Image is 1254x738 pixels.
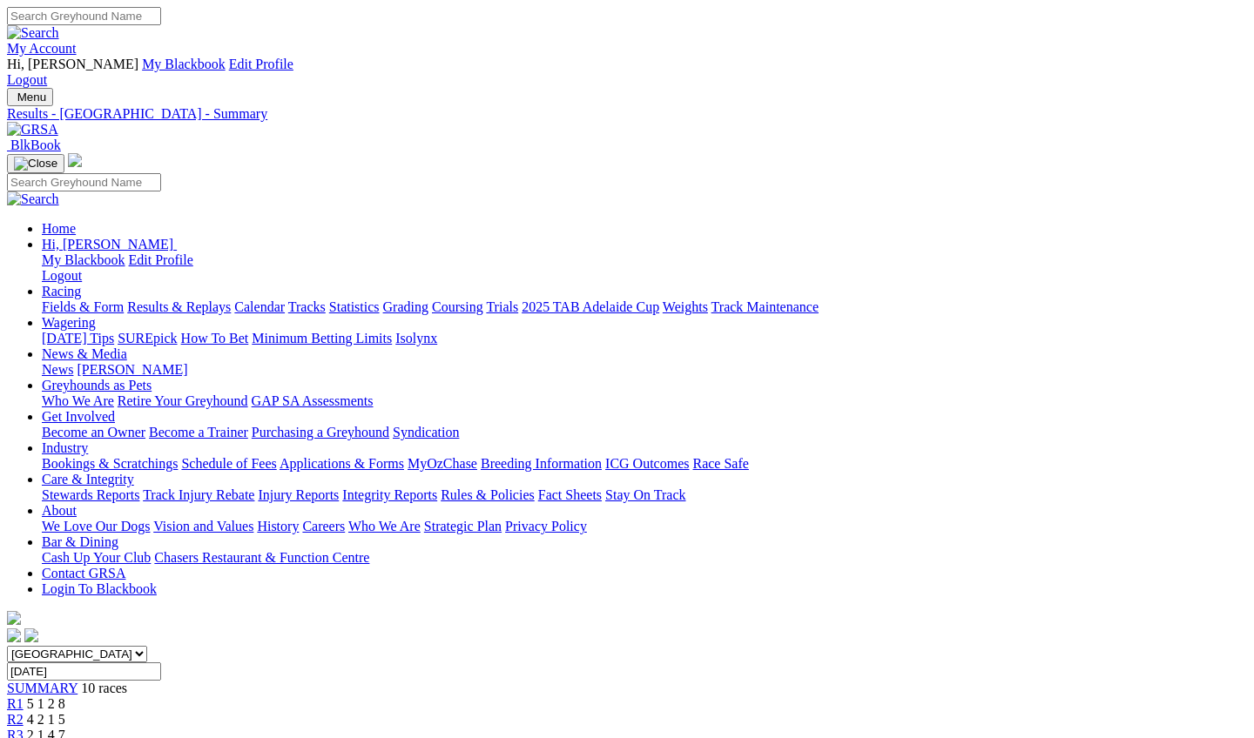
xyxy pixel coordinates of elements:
a: Statistics [329,299,380,314]
a: About [42,503,77,518]
a: Breeding Information [481,456,602,471]
a: [PERSON_NAME] [77,362,187,377]
a: GAP SA Assessments [252,393,374,408]
div: Bar & Dining [42,550,1247,566]
a: SUMMARY [7,681,78,695]
a: Home [42,221,76,236]
div: News & Media [42,362,1247,378]
a: Logout [42,268,82,283]
a: Bookings & Scratchings [42,456,178,471]
a: Injury Reports [258,487,339,502]
a: Integrity Reports [342,487,437,502]
a: My Account [7,41,77,56]
a: Wagering [42,315,96,330]
a: Purchasing a Greyhound [252,425,389,439]
input: Search [7,7,161,25]
img: Search [7,191,59,207]
input: Search [7,173,161,191]
a: Edit Profile [129,252,193,267]
input: Select date [7,662,161,681]
img: facebook.svg [7,628,21,642]
span: 10 races [81,681,127,695]
img: Search [7,25,59,41]
a: Who We Are [42,393,114,408]
img: logo-grsa-white.png [7,611,21,625]
a: Syndication [393,425,459,439]
span: Hi, [PERSON_NAME] [42,237,173,252]
a: Privacy Policy [505,519,587,533]
a: Contact GRSA [42,566,125,580]
a: Track Injury Rebate [143,487,254,502]
a: Results - [GEOGRAPHIC_DATA] - Summary [7,106,1247,122]
a: Chasers Restaurant & Function Centre [154,550,369,565]
a: News & Media [42,346,127,361]
a: Grading [383,299,428,314]
a: Careers [302,519,345,533]
a: Coursing [432,299,483,314]
a: Industry [42,440,88,455]
a: Login To Blackbook [42,581,157,596]
a: Schedule of Fees [181,456,276,471]
span: Hi, [PERSON_NAME] [7,57,138,71]
a: Fields & Form [42,299,124,314]
a: Track Maintenance [711,299,819,314]
a: MyOzChase [408,456,477,471]
a: Racing [42,284,81,299]
div: Greyhounds as Pets [42,393,1247,409]
a: News [42,362,73,377]
button: Toggle navigation [7,154,64,173]
a: Fact Sheets [538,487,602,502]
div: Racing [42,299,1247,315]
a: 2025 TAB Adelaide Cup [522,299,659,314]
a: History [257,519,299,533]
div: My Account [7,57,1247,88]
a: Calendar [234,299,285,314]
img: Close [14,157,57,171]
span: R1 [7,696,24,711]
a: Stay On Track [605,487,685,502]
a: Results & Replays [127,299,231,314]
div: Get Involved [42,425,1247,440]
a: Get Involved [42,409,115,424]
div: Wagering [42,331,1247,346]
div: Care & Integrity [42,487,1247,503]
a: Edit Profile [229,57,293,71]
div: Industry [42,456,1247,472]
a: Tracks [288,299,326,314]
img: GRSA [7,122,58,138]
a: R2 [7,712,24,727]
span: BlkBook [10,138,61,152]
a: Weights [663,299,708,314]
a: Hi, [PERSON_NAME] [42,237,177,252]
a: [DATE] Tips [42,331,114,346]
a: Race Safe [692,456,748,471]
a: My Blackbook [42,252,125,267]
span: 4 2 1 5 [27,712,65,727]
a: ICG Outcomes [605,456,689,471]
img: logo-grsa-white.png [68,153,82,167]
a: Cash Up Your Club [42,550,151,565]
div: Hi, [PERSON_NAME] [42,252,1247,284]
a: Applications & Forms [280,456,404,471]
a: Rules & Policies [441,487,535,502]
a: SUREpick [118,331,177,346]
a: BlkBook [7,138,61,152]
div: About [42,519,1247,534]
a: Strategic Plan [424,519,502,533]
a: Retire Your Greyhound [118,393,248,408]
a: How To Bet [181,331,249,346]
a: Greyhounds as Pets [42,378,152,392]
a: My Blackbook [142,57,226,71]
a: Stewards Reports [42,487,139,502]
a: Become a Trainer [149,425,248,439]
a: Vision and Values [153,519,253,533]
a: Who We Are [348,519,421,533]
span: Menu [17,91,46,104]
img: twitter.svg [24,628,38,642]
a: Bar & Dining [42,534,118,549]
a: Logout [7,72,47,87]
span: 5 1 2 8 [27,696,65,711]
